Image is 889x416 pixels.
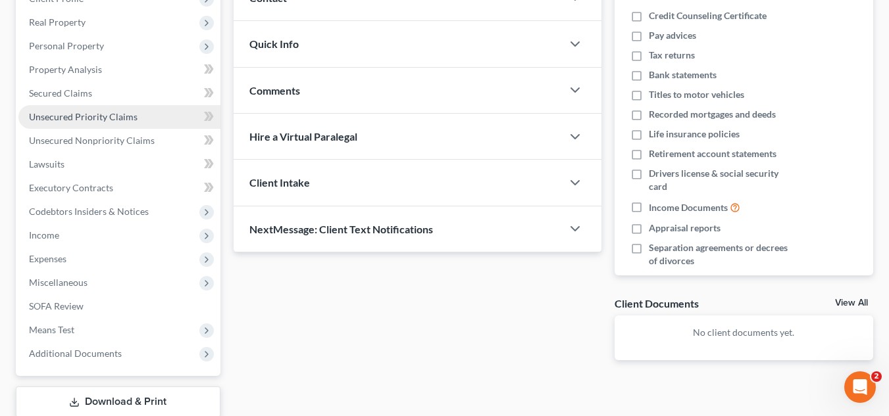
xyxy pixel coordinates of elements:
p: No client documents yet. [625,326,863,339]
div: Client Documents [615,296,699,310]
span: Life insurance policies [649,127,740,141]
span: Secured Claims [29,87,92,99]
span: Expenses [29,253,66,264]
a: SOFA Review [18,294,220,318]
span: Bank statements [649,68,717,81]
span: Income [29,229,59,241]
span: Drivers license & social security card [649,167,798,193]
span: Codebtors Insiders & Notices [29,206,149,217]
span: Income Documents [649,201,728,214]
span: NextMessage: Client Text Notifications [249,223,433,235]
span: Additional Documents [29,348,122,359]
span: Means Test [29,324,74,335]
span: Unsecured Priority Claims [29,111,138,122]
span: Quick Info [249,37,299,50]
span: Credit Counseling Certificate [649,9,767,22]
span: Hire a Virtual Paralegal [249,130,357,143]
span: Client Intake [249,176,310,189]
span: Unsecured Nonpriority Claims [29,135,155,146]
iframe: Intercom live chat [844,371,876,403]
span: Executory Contracts [29,182,113,193]
a: Executory Contracts [18,176,220,200]
a: Secured Claims [18,81,220,105]
span: Property Analysis [29,64,102,75]
span: Miscellaneous [29,277,88,288]
span: SOFA Review [29,300,84,312]
span: 2 [871,371,882,382]
a: Property Analysis [18,58,220,81]
a: View All [835,298,868,308]
a: Unsecured Nonpriority Claims [18,129,220,152]
span: Separation agreements or decrees of divorces [649,241,798,267]
span: Lawsuits [29,158,64,170]
span: Tax returns [649,49,695,62]
a: Lawsuits [18,152,220,176]
span: Pay advices [649,29,696,42]
span: Personal Property [29,40,104,51]
span: Retirement account statements [649,147,776,160]
span: Appraisal reports [649,221,721,235]
a: Unsecured Priority Claims [18,105,220,129]
span: Titles to motor vehicles [649,88,744,101]
span: Comments [249,84,300,97]
span: Recorded mortgages and deeds [649,108,776,121]
span: Real Property [29,16,86,28]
